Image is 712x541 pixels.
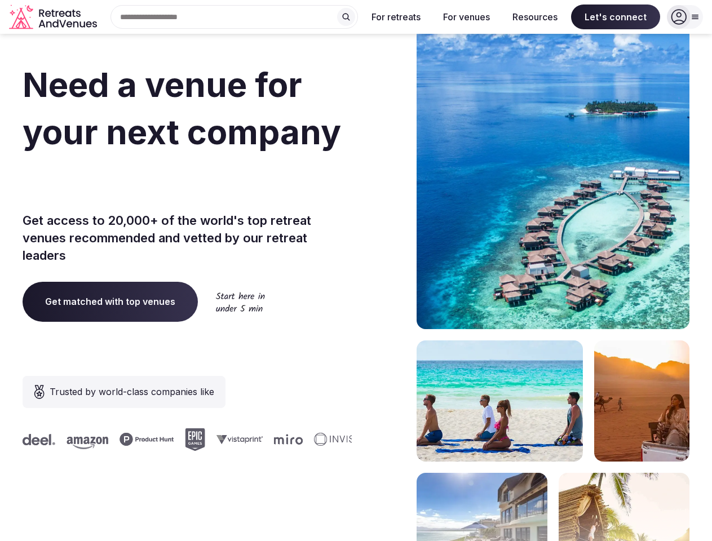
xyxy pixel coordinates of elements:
button: For retreats [362,5,430,29]
span: Let's connect [571,5,660,29]
img: woman sitting in back of truck with camels [594,340,689,462]
svg: Deel company logo [22,434,55,445]
span: Need a venue for your next company [23,64,341,152]
a: Get matched with top venues [23,282,198,321]
img: Start here in under 5 min [216,292,265,312]
svg: Vistaprint company logo [216,434,262,444]
svg: Retreats and Venues company logo [9,5,99,30]
span: Trusted by world-class companies like [50,385,214,398]
button: Resources [503,5,567,29]
svg: Miro company logo [273,434,302,445]
svg: Invisible company logo [313,433,375,446]
svg: Epic Games company logo [184,428,205,451]
button: For venues [434,5,499,29]
img: yoga on tropical beach [417,340,583,462]
a: Visit the homepage [9,5,99,30]
p: Get access to 20,000+ of the world's top retreat venues recommended and vetted by our retreat lea... [23,212,352,264]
